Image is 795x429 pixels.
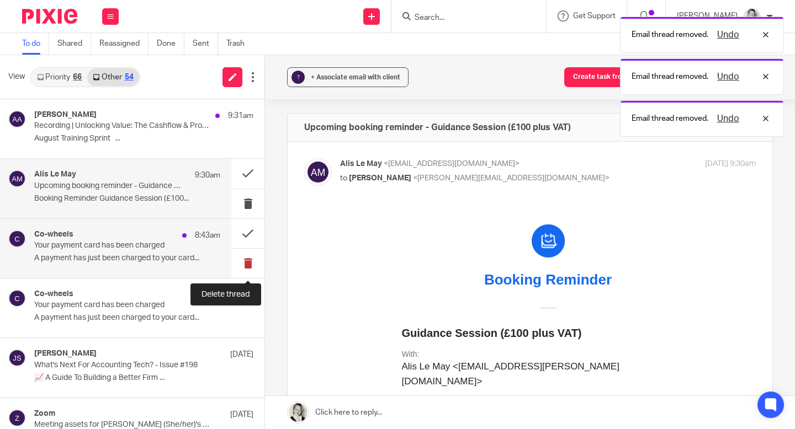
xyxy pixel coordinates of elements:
div: 66 [73,73,82,81]
span: <[EMAIL_ADDRESS][DOMAIN_NAME]> [384,160,520,168]
a: Reassigned [99,33,149,55]
span: to [340,174,347,182]
p: 9:31am [228,110,253,121]
p: Alis Le May <[EMAIL_ADDRESS][PERSON_NAME][DOMAIN_NAME]> [62,151,354,181]
h4: Alis Le May [34,170,76,179]
p: Upcoming booking reminder - Guidance Session (£100 plus VAT) [34,181,183,191]
h4: Upcoming booking reminder - Guidance Session (£100 plus VAT) [304,122,571,133]
div: ? [291,71,305,84]
button: Undo [714,112,743,125]
p: Europe/[GEOGRAPHIC_DATA] [62,269,354,283]
h4: Co-wheels [34,289,73,299]
div: 54 [125,73,134,81]
span: + Associate email with client [311,74,400,81]
p: August Training Sprint ... [34,134,253,143]
img: svg%3E [8,230,26,248]
span: Alis Le May [340,160,382,168]
img: svg%3E [8,170,26,187]
h1: Booking Reminder [68,63,348,81]
h3: With: [62,142,354,151]
p: Your payment card has been charged [34,241,183,250]
span: [PERSON_NAME] [349,174,411,182]
a: Trash [226,33,253,55]
p: [DATE] [62,200,354,215]
p: Recording | Unlocking Value: The Cashflow & Profit Improvement Meeting [34,121,210,131]
p: Email thread removed. [632,113,708,124]
p: This is a Zoom web conference [62,337,354,352]
h4: [PERSON_NAME] [34,110,97,120]
img: svg%3E [8,349,26,367]
a: Shared [57,33,91,55]
img: svg%3E [304,158,332,186]
a: [URL][DOMAIN_NAME] [62,305,161,315]
img: TidyCal [192,17,225,50]
p: 8:41am [228,289,253,301]
h3: Meeting URL: [62,293,354,303]
a: Done [157,33,184,55]
img: svg%3E [8,409,26,427]
p: 10:30 AM [62,234,354,249]
strong: Guidance Session (£100 plus VAT) [62,119,242,131]
p: 9:30am [195,170,220,181]
a: Sent [193,33,218,55]
img: svg%3E [8,110,26,128]
p: A payment has just been charged to your card... [34,254,220,263]
img: svg%3E [8,289,26,307]
p: 8:43am [195,230,220,241]
h3: Timezone: [62,259,354,269]
p: [DATE] 9:30am [705,158,756,170]
h3: Time: [62,225,354,234]
p: [DATE] [230,409,253,420]
button: ? + Associate email with client [287,67,409,87]
p: 📈 A Guide To Building a Better Firm ... [34,373,253,383]
h4: [PERSON_NAME] [34,349,97,358]
p: Booking Reminder Guidance Session (£100... [34,194,220,203]
button: Undo [714,70,743,83]
p: Email thread removed. [632,29,708,40]
p: Your payment card has been charged [34,301,210,310]
a: View Booking [171,373,245,392]
a: Reschedule or cancel [171,403,245,411]
p: What's Next For Accounting Tech? - Issue #198 [34,361,210,370]
h4: Co-wheels [34,230,73,239]
h4: Zoom [34,409,55,419]
p: [DATE] [230,349,253,360]
a: To do [22,33,49,55]
p: A payment has just been charged to your card... [34,313,253,323]
a: Priority66 [31,68,87,86]
a: Other54 [87,68,139,86]
img: DA590EE6-2184-4DF2-A25D-D99FB904303F_1_201_a.jpeg [743,8,761,25]
span: View [8,71,25,83]
img: Pixie [22,9,77,24]
p: Email thread removed. [632,71,708,82]
span: <[PERSON_NAME][EMAIL_ADDRESS][DOMAIN_NAME]> [413,174,609,182]
h3: Date: [62,191,354,200]
h3: Location: [62,328,354,337]
button: Undo [714,28,743,41]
